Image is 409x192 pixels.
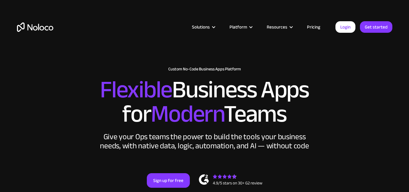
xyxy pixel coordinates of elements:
[335,21,355,33] a: Login
[299,23,328,31] a: Pricing
[184,23,222,31] div: Solutions
[360,21,392,33] a: Get started
[222,23,259,31] div: Platform
[17,67,392,72] h1: Custom No-Code Business Apps Platform
[229,23,247,31] div: Platform
[17,78,392,126] h2: Business Apps for Teams
[259,23,299,31] div: Resources
[192,23,210,31] div: Solutions
[17,22,53,32] a: home
[267,23,287,31] div: Resources
[147,173,190,188] a: Sign up for free
[151,91,224,136] span: Modern
[100,67,172,112] span: Flexible
[99,132,311,150] div: Give your Ops teams the power to build the tools your business needs, with native data, logic, au...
